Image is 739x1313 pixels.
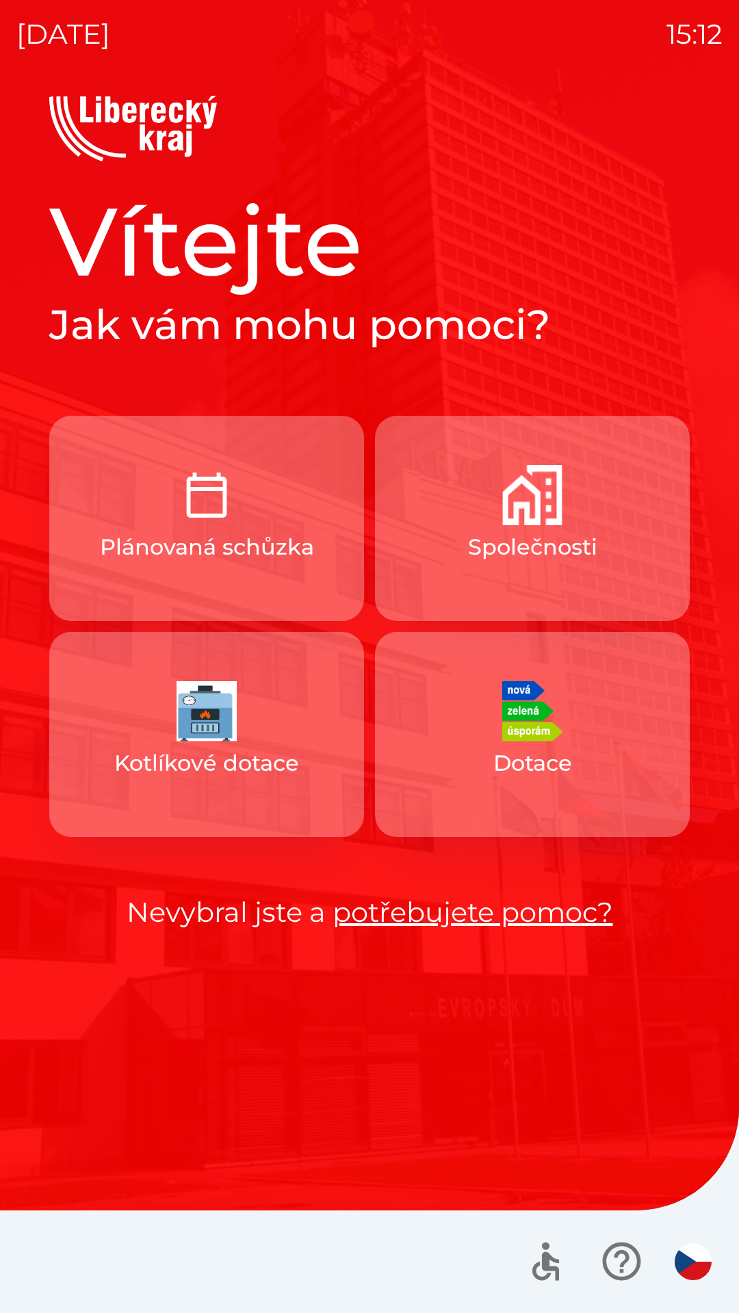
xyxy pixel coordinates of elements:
[502,465,562,525] img: 644681bd-e16a-4109-a7b6-918097ae4b70.png
[177,681,237,741] img: 5de838b1-4442-480a-8ada-6a724b1569a5.jpeg
[333,895,613,929] a: potřebujete pomoc?
[666,14,723,55] p: 15:12
[16,14,110,55] p: [DATE]
[49,183,690,300] h1: Vítejte
[375,632,690,837] button: Dotace
[177,465,237,525] img: ccf5c2e8-387f-4dcc-af78-ee3ae5191d0b.png
[49,96,690,161] img: Logo
[49,892,690,933] p: Nevybral jste a
[100,531,314,563] p: Plánovaná schůzka
[49,416,364,621] button: Plánovaná schůzka
[675,1243,712,1280] img: cs flag
[493,747,572,780] p: Dotace
[502,681,562,741] img: 6d139dd1-8fc5-49bb-9f2a-630d078e995c.png
[114,747,299,780] p: Kotlíkové dotace
[49,632,364,837] button: Kotlíkové dotace
[49,300,690,350] h2: Jak vám mohu pomoci?
[468,531,597,563] p: Společnosti
[375,416,690,621] button: Společnosti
